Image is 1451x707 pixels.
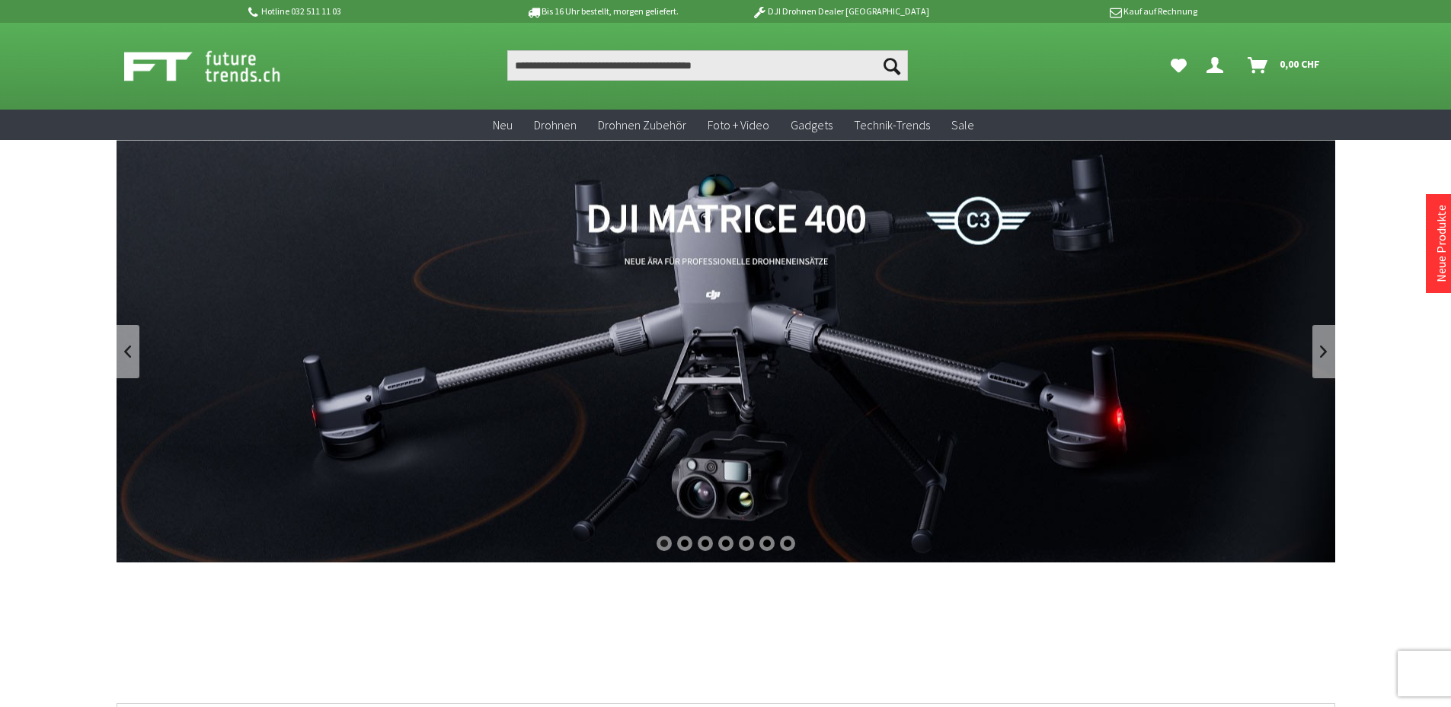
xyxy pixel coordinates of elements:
a: Drohnen [523,110,587,141]
a: Neue Produkte [1433,205,1449,282]
a: Foto + Video [697,110,780,141]
p: DJI Drohnen Dealer [GEOGRAPHIC_DATA] [721,2,959,21]
a: Gadgets [780,110,843,141]
div: 5 [739,536,754,551]
a: Dein Konto [1200,50,1235,81]
div: 1 [657,536,672,551]
span: 0,00 CHF [1280,52,1320,76]
a: Drohnen Zubehör [587,110,697,141]
span: Sale [951,117,974,132]
span: Neu [493,117,513,132]
img: Shop Futuretrends - zur Startseite wechseln [124,47,314,85]
input: Produkt, Marke, Kategorie, EAN, Artikelnummer… [507,50,908,81]
a: DJI Matrice 400 [117,140,1335,562]
a: Meine Favoriten [1163,50,1194,81]
span: Foto + Video [708,117,769,132]
p: Hotline 032 511 11 03 [246,2,484,21]
p: Kauf auf Rechnung [960,2,1197,21]
span: Gadgets [791,117,833,132]
button: Suchen [876,50,908,81]
div: 6 [759,536,775,551]
span: Technik-Trends [854,117,930,132]
p: Bis 16 Uhr bestellt, morgen geliefert. [484,2,721,21]
div: 7 [780,536,795,551]
div: 4 [718,536,733,551]
a: Sale [941,110,985,141]
a: Technik-Trends [843,110,941,141]
div: 2 [677,536,692,551]
a: Neu [482,110,523,141]
span: Drohnen [534,117,577,132]
span: Drohnen Zubehör [598,117,686,132]
div: 3 [698,536,713,551]
a: Warenkorb [1242,50,1328,81]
